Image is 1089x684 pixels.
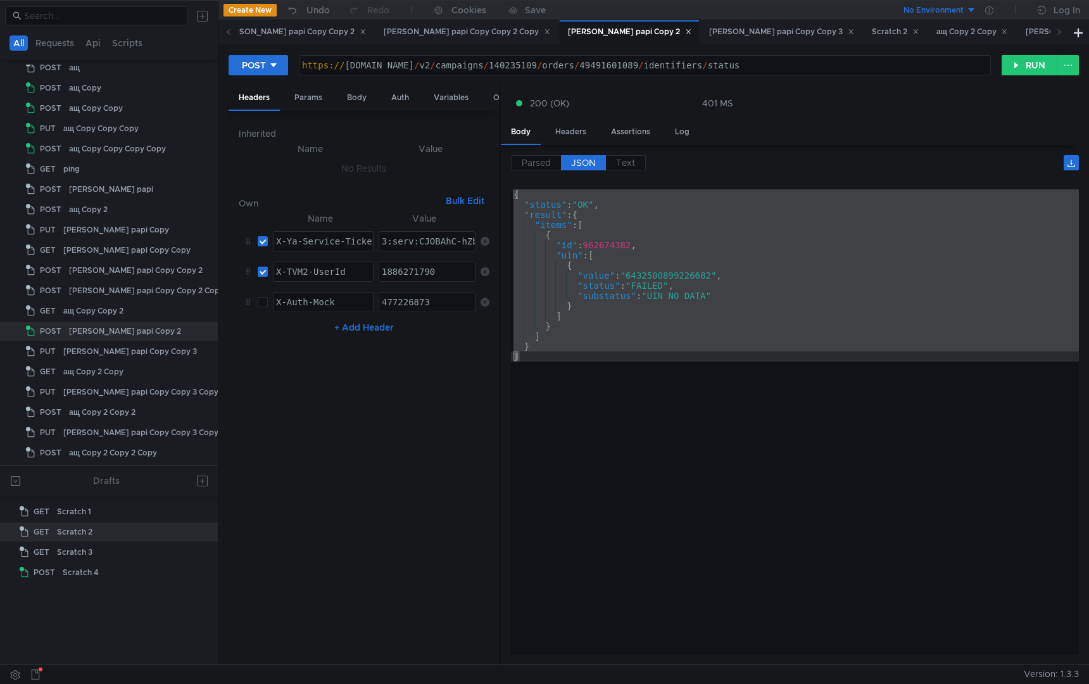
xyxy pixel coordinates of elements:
[1054,3,1080,18] div: Log In
[57,522,92,541] div: Scratch 2
[451,3,486,18] div: Cookies
[239,196,441,211] h6: Own
[872,25,919,39] div: Scratch 2
[40,99,61,118] span: POST
[40,301,56,320] span: GET
[34,563,55,582] span: POST
[63,160,80,179] div: ping
[9,35,28,51] button: All
[69,139,166,158] div: ащ Copy Copy Copy Copy
[384,25,550,39] div: [PERSON_NAME] papi Copy Copy 2 Copy
[424,86,479,110] div: Variables
[40,342,56,361] span: PUT
[367,3,389,18] div: Redo
[69,200,108,219] div: ащ Copy 2
[40,261,61,280] span: POST
[229,86,280,111] div: Headers
[93,473,120,488] div: Drafts
[63,383,218,402] div: [PERSON_NAME] papi Copy Copy 3 Copy
[69,261,203,280] div: [PERSON_NAME] papi Copy Copy 2
[24,9,180,23] input: Search...
[337,86,377,110] div: Body
[63,119,139,138] div: ащ Copy Copy Copy
[239,126,489,141] h6: Inherited
[229,55,288,75] button: POST
[69,322,181,341] div: [PERSON_NAME] papi Copy 2
[108,35,146,51] button: Scripts
[709,25,854,39] div: [PERSON_NAME] papi Copy Copy 3
[371,141,489,156] th: Value
[601,120,660,144] div: Assertions
[32,35,78,51] button: Requests
[69,58,80,77] div: ащ
[40,403,61,422] span: POST
[40,362,56,381] span: GET
[571,157,596,168] span: JSON
[40,58,61,77] span: POST
[40,79,61,98] span: POST
[242,58,266,72] div: POST
[69,281,224,300] div: [PERSON_NAME] papi Copy Copy 2 Copy
[341,163,386,174] nz-embed-empty: No Results
[40,423,56,442] span: PUT
[483,86,525,110] div: Other
[1002,55,1058,75] button: RUN
[34,543,49,562] span: GET
[40,322,61,341] span: POST
[568,25,691,39] div: [PERSON_NAME] papi Copy 2
[63,241,191,260] div: [PERSON_NAME] papi Copy Copy
[306,3,330,18] div: Undo
[1024,665,1079,683] span: Version: 1.3.3
[63,342,197,361] div: [PERSON_NAME] papi Copy Copy 3
[249,141,372,156] th: Name
[69,99,123,118] div: ащ Copy Copy
[40,443,61,462] span: POST
[63,362,123,381] div: ащ Copy 2 Copy
[702,98,733,109] div: 401 MS
[223,4,277,16] button: Create New
[374,211,475,226] th: Value
[268,211,374,226] th: Name
[40,119,56,138] span: PUT
[40,220,56,239] span: PUT
[34,502,49,521] span: GET
[63,301,123,320] div: ащ Copy Copy 2
[665,120,700,144] div: Log
[501,120,541,145] div: Body
[82,35,104,51] button: Api
[40,160,56,179] span: GET
[525,6,546,15] div: Save
[40,281,61,300] span: POST
[277,1,339,20] button: Undo
[441,193,489,208] button: Bulk Edit
[57,502,91,521] div: Scratch 1
[329,320,399,335] button: + Add Header
[40,200,61,219] span: POST
[63,220,169,239] div: [PERSON_NAME] papi Copy
[339,1,398,20] button: Redo
[936,25,1008,39] div: ащ Copy 2 Copy
[69,403,135,422] div: ащ Copy 2 Copy 2
[34,522,49,541] span: GET
[221,25,366,39] div: [PERSON_NAME] papi Copy Copy 2
[40,180,61,199] span: POST
[69,79,101,98] div: ащ Copy
[545,120,596,144] div: Headers
[381,86,419,110] div: Auth
[40,383,56,402] span: PUT
[69,180,153,199] div: [PERSON_NAME] papi
[903,4,964,16] div: No Environment
[530,96,569,110] span: 200 (OK)
[40,241,56,260] span: GET
[616,157,635,168] span: Text
[69,443,157,462] div: ащ Copy 2 Copy 2 Copy
[284,86,332,110] div: Params
[63,563,99,582] div: Scratch 4
[57,543,92,562] div: Scratch 3
[522,157,551,168] span: Parsed
[40,139,61,158] span: POST
[63,423,225,442] div: [PERSON_NAME] papi Copy Copy 3 Copy 2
